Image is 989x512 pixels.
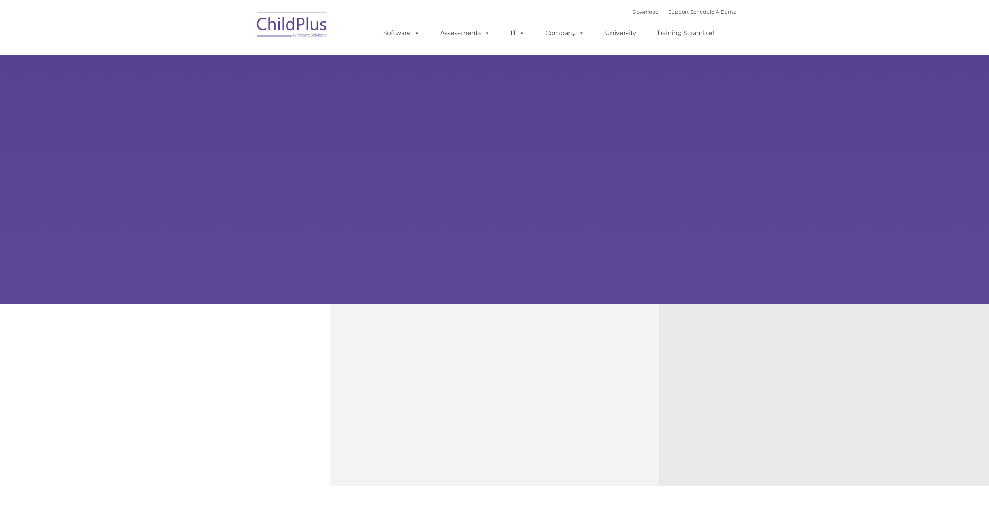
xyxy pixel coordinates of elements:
[632,9,736,15] font: |
[649,25,724,41] a: Training Scramble!!
[632,9,659,15] a: Download
[253,6,331,45] img: ChildPlus by Procare Solutions
[432,25,498,41] a: Assessments
[668,9,689,15] a: Support
[503,25,533,41] a: IT
[597,25,644,41] a: University
[375,25,427,41] a: Software
[538,25,592,41] a: Company
[690,9,736,15] a: Schedule A Demo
